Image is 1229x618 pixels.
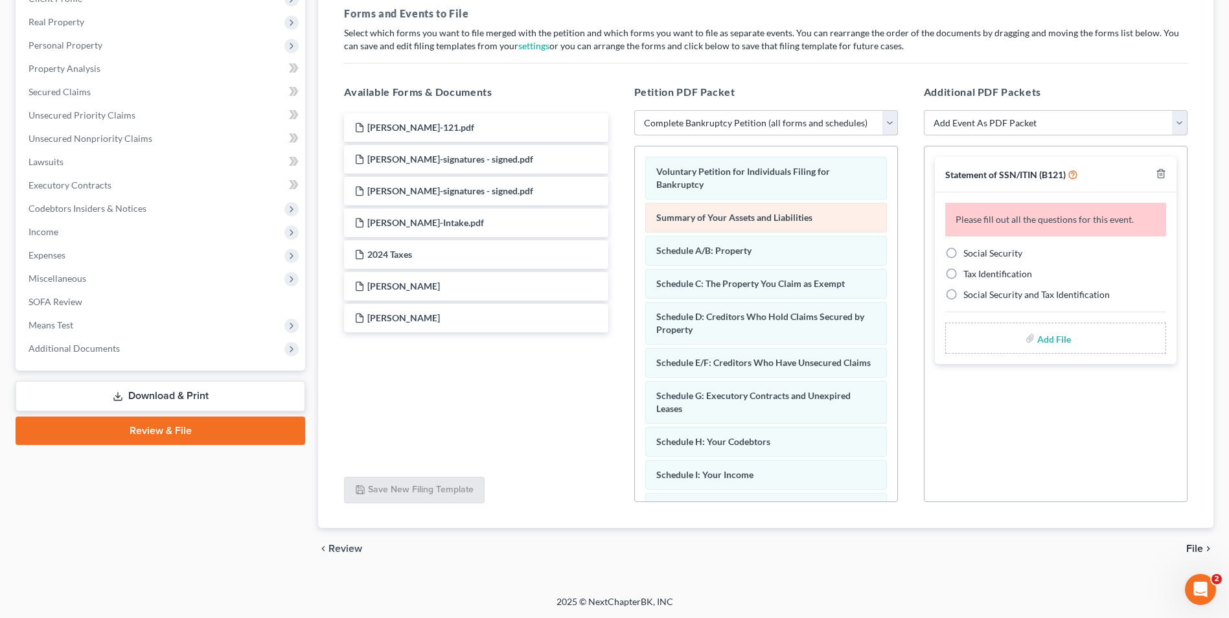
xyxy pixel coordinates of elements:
span: Unsecured Priority Claims [29,109,135,120]
span: Voluntary Petition for Individuals Filing for Bankruptcy [656,166,830,190]
span: Income [29,226,58,237]
span: [PERSON_NAME] [367,312,440,323]
button: chevron_left Review [318,544,375,554]
a: Unsecured Nonpriority Claims [18,127,305,150]
span: Statement of SSN/ITIN (B121) [945,169,1066,180]
span: 2024 Taxes [367,249,412,260]
a: Review & File [16,417,305,445]
span: Tax Identification [963,268,1032,279]
span: Schedule G: Executory Contracts and Unexpired Leases [656,390,851,414]
span: Social Security [963,247,1022,258]
span: File [1186,544,1203,554]
span: Personal Property [29,40,102,51]
a: Secured Claims [18,80,305,104]
a: Property Analysis [18,57,305,80]
span: Unsecured Nonpriority Claims [29,133,152,144]
a: Unsecured Priority Claims [18,104,305,127]
span: Review [328,544,362,554]
span: SOFA Review [29,296,82,307]
span: Executory Contracts [29,179,111,190]
span: Expenses [29,249,65,260]
span: Schedule D: Creditors Who Hold Claims Secured by Property [656,311,864,335]
span: 2 [1212,574,1222,584]
h5: Additional PDF Packets [924,84,1188,100]
span: Petition PDF Packet [634,86,735,98]
iframe: Intercom live chat [1185,574,1216,605]
span: Schedule A/B: Property [656,245,752,256]
i: chevron_left [318,544,328,554]
span: Codebtors Insiders & Notices [29,203,146,214]
span: [PERSON_NAME]-signatures - signed.pdf [367,154,533,165]
h5: Available Forms & Documents [344,84,608,100]
span: [PERSON_NAME]-121.pdf [367,122,474,133]
span: Real Property [29,16,84,27]
span: [PERSON_NAME]-Intake.pdf [367,217,484,228]
span: Lawsuits [29,156,63,167]
span: [PERSON_NAME] [367,280,440,292]
i: chevron_right [1203,544,1213,554]
span: Please fill out all the questions for this event. [956,214,1134,225]
p: Select which forms you want to file merged with the petition and which forms you want to file as ... [344,27,1188,52]
span: Schedule H: Your Codebtors [656,436,770,447]
span: Schedule C: The Property You Claim as Exempt [656,278,845,289]
a: Download & Print [16,381,305,411]
button: Save New Filing Template [344,477,485,504]
span: Additional Documents [29,343,120,354]
span: Means Test [29,319,73,330]
span: Schedule I: Your Income [656,469,753,480]
span: Property Analysis [29,63,100,74]
span: Social Security and Tax Identification [963,289,1110,300]
a: Executory Contracts [18,174,305,197]
span: Miscellaneous [29,273,86,284]
span: Schedule E/F: Creditors Who Have Unsecured Claims [656,357,871,368]
a: settings [518,40,549,51]
span: Summary of Your Assets and Liabilities [656,212,812,223]
a: SOFA Review [18,290,305,314]
span: [PERSON_NAME]-signatures - signed.pdf [367,185,533,196]
a: Lawsuits [18,150,305,174]
h5: Forms and Events to File [344,6,1188,21]
span: Secured Claims [29,86,91,97]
